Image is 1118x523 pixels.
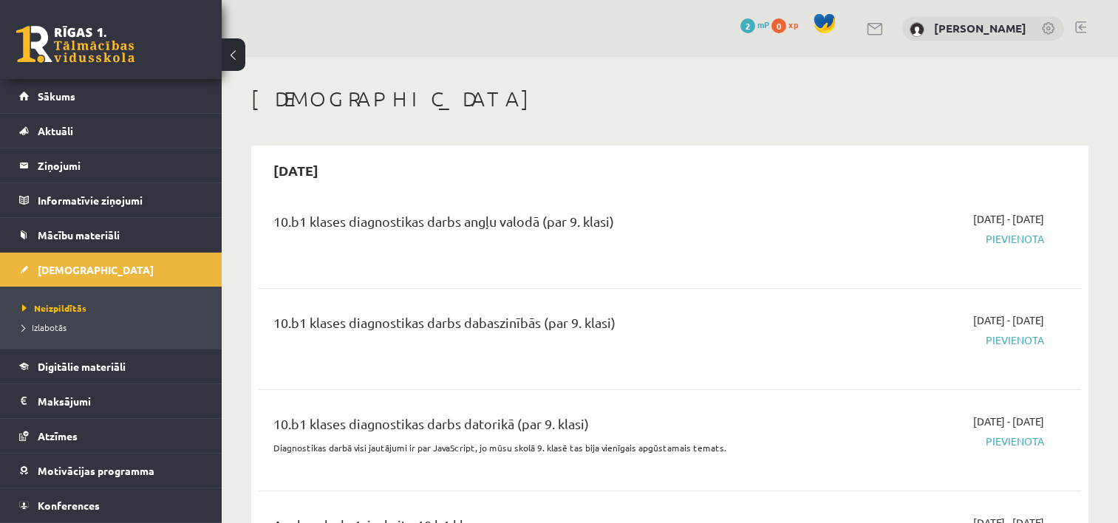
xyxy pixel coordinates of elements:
[38,124,73,137] span: Aktuāli
[273,441,780,454] p: Diagnostikas darbā visi jautājumi ir par JavaScript, jo mūsu skolā 9. klasē tas bija vienīgais ap...
[38,89,75,103] span: Sākums
[38,360,126,373] span: Digitālie materiāli
[38,228,120,242] span: Mācību materiāli
[934,21,1026,35] a: [PERSON_NAME]
[38,263,154,276] span: [DEMOGRAPHIC_DATA]
[973,312,1044,328] span: [DATE] - [DATE]
[802,231,1044,247] span: Pievienota
[38,148,203,182] legend: Ziņojumi
[973,211,1044,227] span: [DATE] - [DATE]
[740,18,755,33] span: 2
[273,414,780,441] div: 10.b1 klases diagnostikas darbs datorikā (par 9. klasi)
[19,114,203,148] a: Aktuāli
[19,454,203,488] a: Motivācijas programma
[22,302,86,314] span: Neizpildītās
[19,419,203,453] a: Atzīmes
[19,148,203,182] a: Ziņojumi
[273,312,780,340] div: 10.b1 klases diagnostikas darbs dabaszinībās (par 9. klasi)
[19,79,203,113] a: Sākums
[771,18,786,33] span: 0
[38,499,100,512] span: Konferences
[910,22,924,37] img: Sanita Butkus
[38,464,154,477] span: Motivācijas programma
[273,211,780,239] div: 10.b1 klases diagnostikas darbs angļu valodā (par 9. klasi)
[38,183,203,217] legend: Informatīvie ziņojumi
[19,183,203,217] a: Informatīvie ziņojumi
[251,86,1088,112] h1: [DEMOGRAPHIC_DATA]
[19,488,203,522] a: Konferences
[757,18,769,30] span: mP
[802,332,1044,348] span: Pievienota
[788,18,798,30] span: xp
[802,434,1044,449] span: Pievienota
[22,301,207,315] a: Neizpildītās
[22,321,207,334] a: Izlabotās
[38,384,203,418] legend: Maksājumi
[38,429,78,442] span: Atzīmes
[19,349,203,383] a: Digitālie materiāli
[19,384,203,418] a: Maksājumi
[973,414,1044,429] span: [DATE] - [DATE]
[259,153,333,188] h2: [DATE]
[16,26,134,63] a: Rīgas 1. Tālmācības vidusskola
[22,321,67,333] span: Izlabotās
[740,18,769,30] a: 2 mP
[19,253,203,287] a: [DEMOGRAPHIC_DATA]
[19,218,203,252] a: Mācību materiāli
[771,18,805,30] a: 0 xp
